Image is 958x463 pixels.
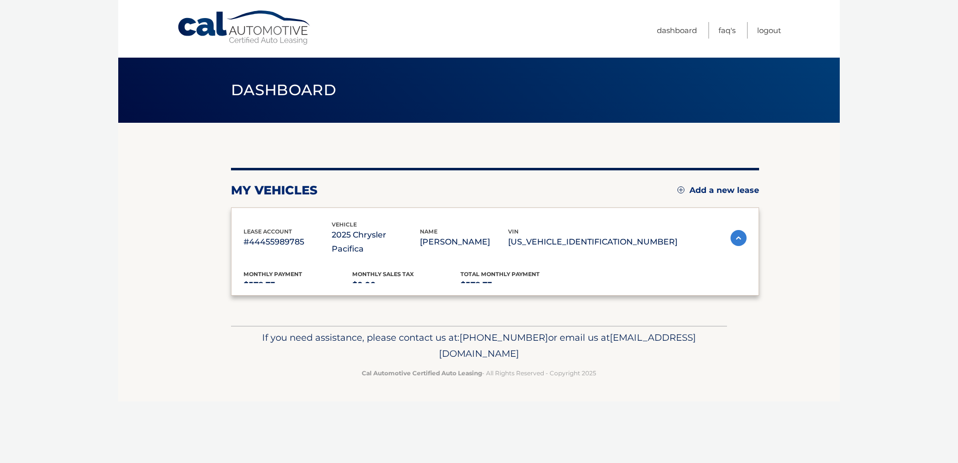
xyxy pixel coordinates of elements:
[439,332,696,359] span: [EMAIL_ADDRESS][DOMAIN_NAME]
[231,183,318,198] h2: my vehicles
[352,271,414,278] span: Monthly sales Tax
[460,278,569,292] p: $579.73
[459,332,548,343] span: [PHONE_NUMBER]
[244,228,292,235] span: lease account
[244,278,352,292] p: $579.73
[508,235,677,249] p: [US_VEHICLE_IDENTIFICATION_NUMBER]
[231,81,336,99] span: Dashboard
[731,230,747,246] img: accordion-active.svg
[352,278,461,292] p: $0.00
[332,228,420,256] p: 2025 Chrysler Pacifica
[657,22,697,39] a: Dashboard
[362,369,482,377] strong: Cal Automotive Certified Auto Leasing
[332,221,357,228] span: vehicle
[420,228,437,235] span: name
[237,368,721,378] p: - All Rights Reserved - Copyright 2025
[237,330,721,362] p: If you need assistance, please contact us at: or email us at
[460,271,540,278] span: Total Monthly Payment
[177,10,312,46] a: Cal Automotive
[420,235,508,249] p: [PERSON_NAME]
[508,228,519,235] span: vin
[677,186,684,193] img: add.svg
[757,22,781,39] a: Logout
[244,271,302,278] span: Monthly Payment
[718,22,736,39] a: FAQ's
[677,185,759,195] a: Add a new lease
[244,235,332,249] p: #44455989785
